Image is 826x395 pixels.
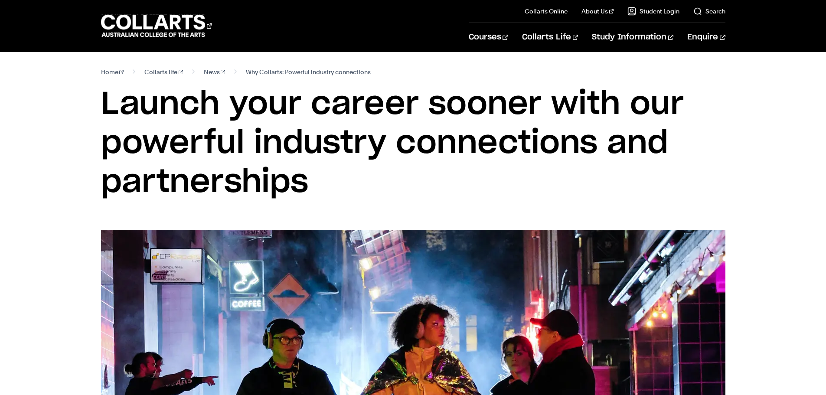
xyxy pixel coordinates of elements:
a: Enquire [687,23,725,52]
a: Study Information [592,23,673,52]
div: Go to homepage [101,13,212,38]
a: Student Login [627,7,679,16]
span: Why Collarts: Powerful industry connections [246,66,371,78]
a: About Us [581,7,614,16]
a: Courses [469,23,508,52]
a: Collarts Online [525,7,568,16]
a: Collarts life [144,66,183,78]
a: Search [693,7,725,16]
a: Collarts Life [522,23,578,52]
a: News [204,66,225,78]
h1: Launch your career sooner with our powerful industry connections and partnerships [101,85,725,202]
a: Home [101,66,124,78]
